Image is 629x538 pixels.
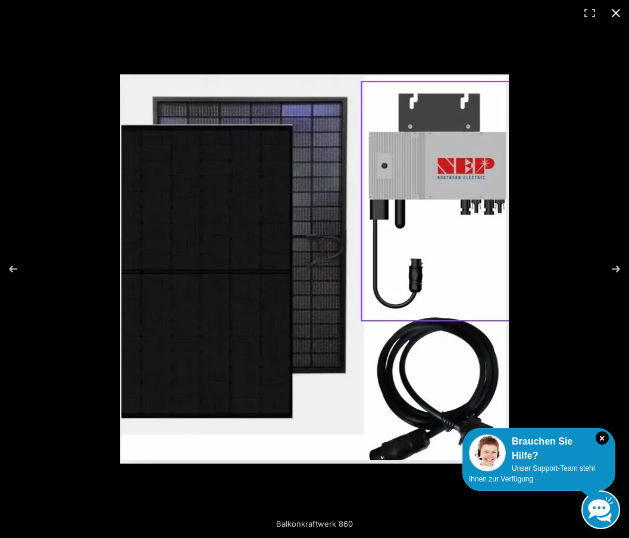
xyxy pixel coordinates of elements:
span: Unser Support-Team steht Ihnen zur Verfügung [469,464,595,483]
img: Customer service [469,434,506,471]
div: Balkonkraftwerk 860 [190,512,440,536]
div: Brauchen Sie Hilfe? [469,434,609,463]
button: Next (arrow right) [587,239,629,299]
i: Schließen [596,431,609,445]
